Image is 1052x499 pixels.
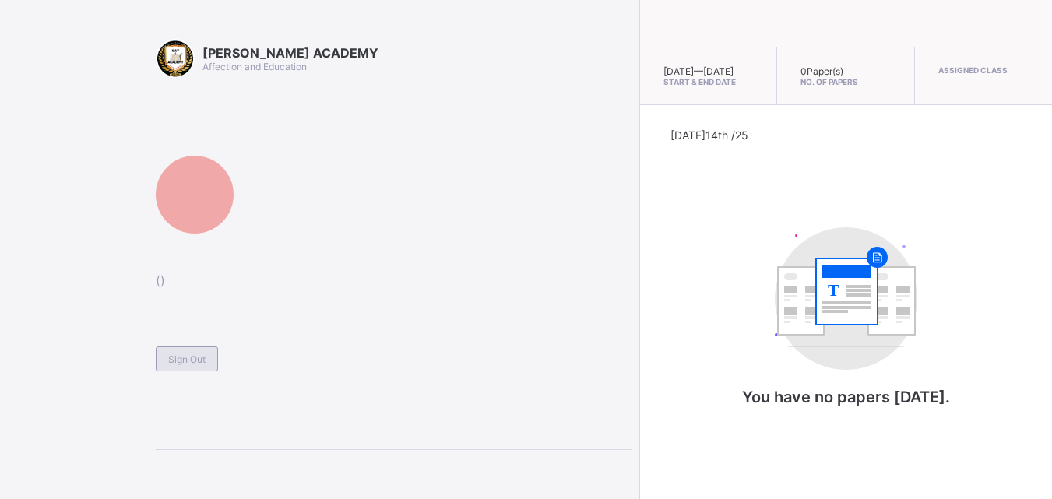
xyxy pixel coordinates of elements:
[670,128,748,142] span: [DATE] 14th /25
[156,272,632,288] span: ( )
[690,212,1001,438] div: You have no papers today.
[202,61,307,72] span: Affection and Education
[202,45,378,61] span: [PERSON_NAME] ACADEMY
[828,280,839,300] tspan: T
[938,65,1029,75] span: Assigned Class
[690,388,1001,406] p: You have no papers [DATE].
[800,77,890,86] span: No. of Papers
[168,353,206,365] span: Sign Out
[663,77,753,86] span: Start & End Date
[663,65,734,77] span: [DATE] — [DATE]
[800,65,843,77] span: 0 Paper(s)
